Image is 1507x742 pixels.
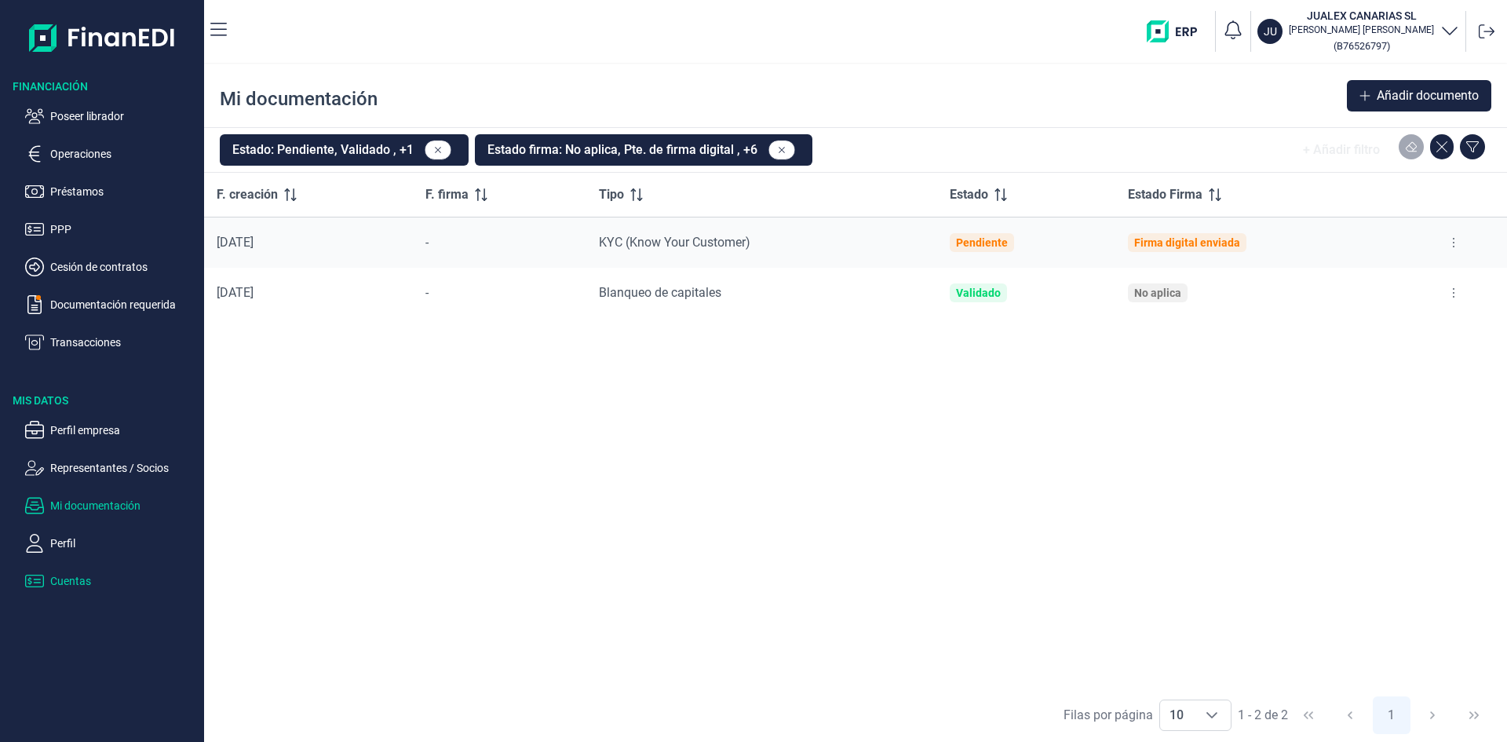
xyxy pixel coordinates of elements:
h3: JUALEX CANARIAS SL [1289,8,1434,24]
span: Estado Firma [1128,185,1202,204]
div: [DATE] [217,235,400,250]
button: Añadir documento [1347,80,1491,111]
div: - [425,235,574,250]
button: JUJUALEX CANARIAS SL[PERSON_NAME] [PERSON_NAME](B76526797) [1257,8,1459,55]
div: Filas por página [1064,706,1153,725]
div: Mi documentación [220,86,378,111]
button: Estado firma: No aplica, Pte. de firma digital , +6 [475,134,812,166]
button: Last Page [1455,696,1493,734]
button: Cuentas [25,572,198,590]
div: Firma digital enviada [1134,236,1240,249]
div: Choose [1193,700,1231,730]
p: Cesión de contratos [50,258,198,276]
div: Validado [956,287,1001,299]
span: 1 - 2 de 2 [1238,709,1288,722]
p: JU [1264,24,1277,39]
p: [PERSON_NAME] [PERSON_NAME] [1289,24,1434,36]
button: Estado: Pendiente, Validado , +1 [220,134,469,166]
p: Cuentas [50,572,198,590]
button: Préstamos [25,182,198,201]
button: Perfil empresa [25,421,198,440]
div: Pendiente [956,236,1008,249]
span: Tipo [599,185,624,204]
button: Operaciones [25,144,198,163]
span: F. firma [425,185,469,204]
span: F. creación [217,185,278,204]
p: Mi documentación [50,496,198,515]
button: Cesión de contratos [25,258,198,276]
button: First Page [1290,696,1327,734]
span: 10 [1160,700,1193,730]
span: Blanqueo de capitales [599,285,721,300]
p: Documentación requerida [50,295,198,314]
button: Representantes / Socios [25,459,198,477]
p: Perfil [50,534,198,553]
img: erp [1147,20,1209,42]
span: Añadir documento [1377,86,1479,105]
div: - [425,285,574,301]
button: Poseer librador [25,107,198,126]
p: Operaciones [50,144,198,163]
p: Representantes / Socios [50,459,198,477]
button: Previous Page [1331,696,1369,734]
img: Logo de aplicación [29,13,176,63]
button: Documentación requerida [25,295,198,314]
p: Perfil empresa [50,421,198,440]
button: Page 1 [1373,696,1410,734]
div: No aplica [1134,287,1181,299]
p: Préstamos [50,182,198,201]
button: Mi documentación [25,496,198,515]
small: Copiar cif [1334,40,1390,52]
button: PPP [25,220,198,239]
span: KYC (Know Your Customer) [599,235,750,250]
button: Transacciones [25,333,198,352]
p: PPP [50,220,198,239]
p: Transacciones [50,333,198,352]
button: Next Page [1414,696,1451,734]
span: Estado [950,185,988,204]
p: Poseer librador [50,107,198,126]
button: Perfil [25,534,198,553]
div: [DATE] [217,285,400,301]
